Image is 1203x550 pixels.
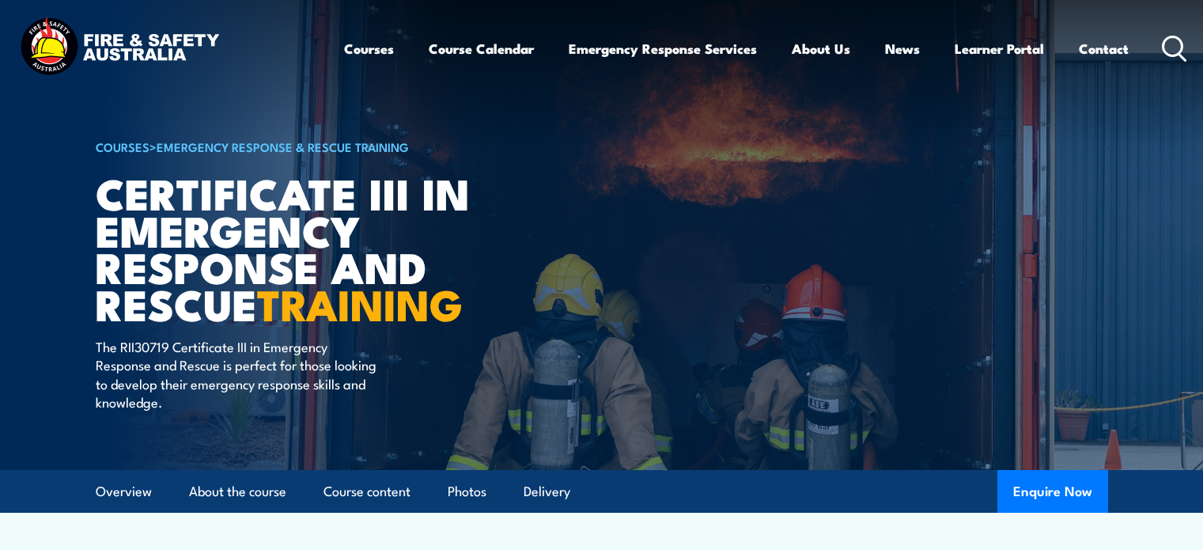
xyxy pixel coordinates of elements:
[569,28,757,70] a: Emergency Response Services
[323,471,410,513] a: Course content
[96,137,486,156] h6: >
[344,28,394,70] a: Courses
[96,471,152,513] a: Overview
[157,138,409,155] a: Emergency Response & Rescue Training
[189,471,286,513] a: About the course
[885,28,920,70] a: News
[96,337,384,412] p: The RII30719 Certificate III in Emergency Response and Rescue is perfect for those looking to dev...
[792,28,850,70] a: About Us
[997,470,1108,513] button: Enquire Now
[524,471,570,513] a: Delivery
[96,138,149,155] a: COURSES
[96,174,486,322] h1: Certificate III in Emergency Response and Rescue
[955,28,1044,70] a: Learner Portal
[257,270,463,336] strong: TRAINING
[448,471,486,513] a: Photos
[1079,28,1129,70] a: Contact
[429,28,534,70] a: Course Calendar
